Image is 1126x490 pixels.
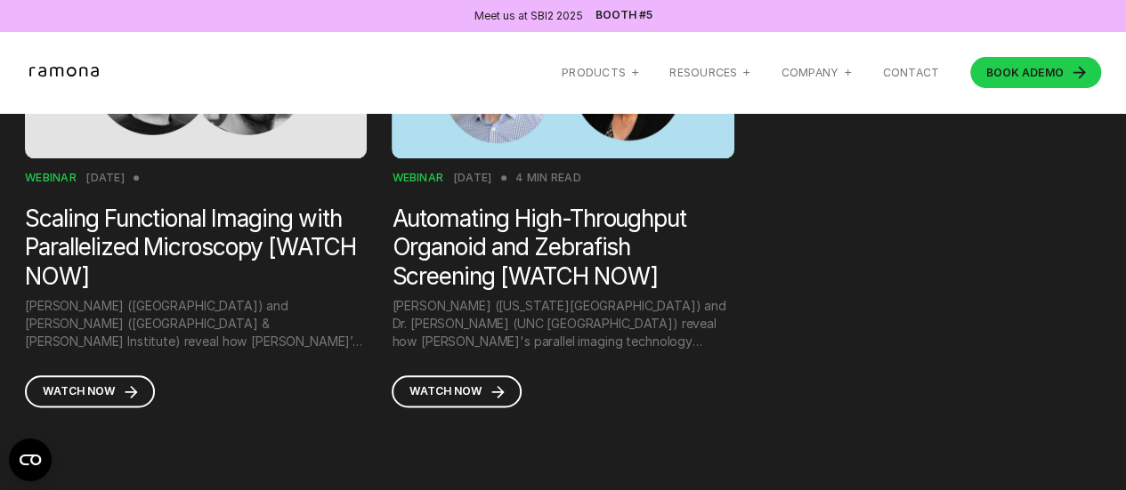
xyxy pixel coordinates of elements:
[986,66,1030,79] span: BOOK A
[25,204,367,291] a: Scaling Functional Imaging with Parallelized Microscopy [WATCH NOW]
[25,375,155,406] a: Watch now
[781,66,838,80] div: Company
[85,171,124,185] div: [DATE]
[562,66,638,80] div: Products
[25,171,77,185] div: Webinar
[409,386,482,397] div: Watch now
[9,438,52,481] button: Open CMP widget
[595,10,652,20] a: Booth #5
[882,66,939,80] a: Contact
[392,297,733,351] a: [PERSON_NAME] ([US_STATE][GEOGRAPHIC_DATA]) and Dr. [PERSON_NAME] (UNC [GEOGRAPHIC_DATA]) reveal ...
[669,66,737,80] div: RESOURCES
[453,171,491,185] div: [DATE]
[986,68,1064,78] div: DEMO
[25,297,367,351] a: [PERSON_NAME] ([GEOGRAPHIC_DATA]) and [PERSON_NAME] ([GEOGRAPHIC_DATA] & [PERSON_NAME] Institute)...
[392,171,443,185] div: Webinar
[43,386,116,397] div: Watch now
[669,66,749,80] div: RESOURCES
[474,8,582,24] div: Meet us at SBI2 2025
[392,204,733,291] a: Automating High-Throughput Organoid and Zebrafish Screening [WATCH NOW]
[781,66,851,80] div: Company
[25,67,106,79] a: home
[970,57,1101,88] a: BOOK ADEMO
[392,375,522,406] a: Watch now
[515,171,580,185] div: 4 MIN READ
[562,66,626,80] div: Products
